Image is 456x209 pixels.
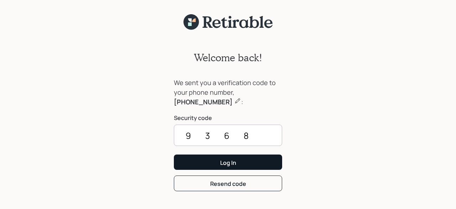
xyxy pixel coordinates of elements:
[220,159,236,167] div: Log In
[174,155,282,170] button: Log In
[174,176,282,191] button: Resend code
[210,180,246,188] div: Resend code
[174,78,282,107] div: We sent you a verification code to your phone number, :
[174,98,233,106] b: [PHONE_NUMBER]
[194,52,262,64] h2: Welcome back!
[174,125,282,146] input: ••••
[174,114,282,122] label: Security code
